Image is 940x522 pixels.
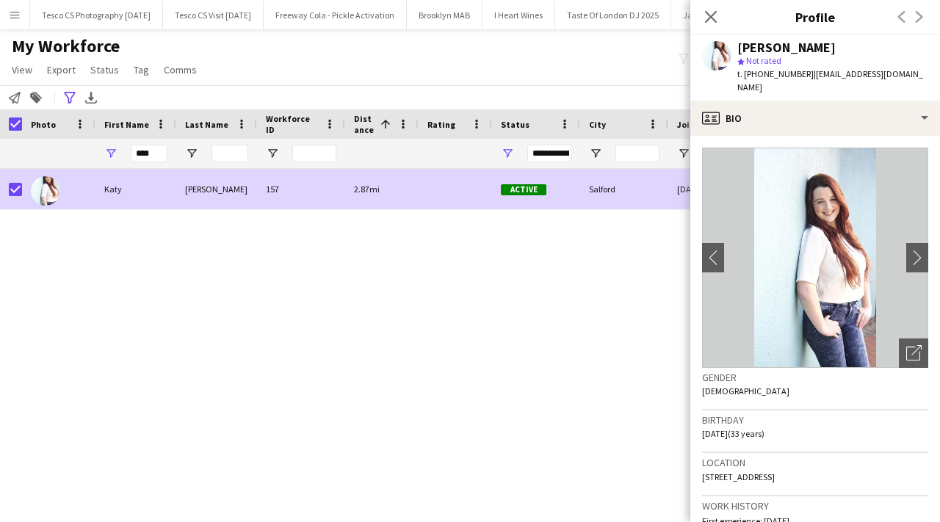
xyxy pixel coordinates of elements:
[6,89,23,106] app-action-btn: Notify workforce
[41,60,82,79] a: Export
[580,169,668,209] div: Salford
[134,63,149,76] span: Tag
[292,145,336,162] input: Workforce ID Filter Input
[104,147,117,160] button: Open Filter Menu
[615,145,659,162] input: City Filter Input
[501,184,546,195] span: Active
[31,119,56,130] span: Photo
[264,1,407,29] button: Freeway Cola - Pickle Activation
[677,119,706,130] span: Joined
[95,169,176,209] div: Katy
[61,89,79,106] app-action-btn: Advanced filters
[668,169,756,209] div: [DATE]
[211,145,248,162] input: Last Name Filter Input
[12,35,120,57] span: My Workforce
[677,147,690,160] button: Open Filter Menu
[31,176,60,206] img: Katy Delaney
[671,1,767,29] button: Jam Van Tour 2025
[702,471,775,482] span: [STREET_ADDRESS]
[407,1,482,29] button: Brooklyn MAB
[702,456,928,469] h3: Location
[555,1,671,29] button: Taste Of London DJ 2025
[90,63,119,76] span: Status
[185,119,228,130] span: Last Name
[501,119,529,130] span: Status
[737,41,836,54] div: [PERSON_NAME]
[30,1,163,29] button: Tesco CS Photography [DATE]
[84,60,125,79] a: Status
[737,68,814,79] span: t. [PHONE_NUMBER]
[257,169,345,209] div: 157
[27,89,45,106] app-action-btn: Add to tag
[482,1,555,29] button: I Heart Wines
[899,338,928,368] div: Open photos pop-in
[185,147,198,160] button: Open Filter Menu
[12,63,32,76] span: View
[266,113,319,135] span: Workforce ID
[104,119,149,130] span: First Name
[589,147,602,160] button: Open Filter Menu
[427,119,455,130] span: Rating
[6,60,38,79] a: View
[164,63,197,76] span: Comms
[690,101,940,136] div: Bio
[354,113,375,135] span: Distance
[131,145,167,162] input: First Name Filter Input
[163,1,264,29] button: Tesco CS Visit [DATE]
[702,428,764,439] span: [DATE] (33 years)
[702,148,928,368] img: Crew avatar or photo
[158,60,203,79] a: Comms
[82,89,100,106] app-action-btn: Export XLSX
[702,413,928,427] h3: Birthday
[589,119,606,130] span: City
[176,169,257,209] div: [PERSON_NAME]
[128,60,155,79] a: Tag
[690,7,940,26] h3: Profile
[354,184,380,195] span: 2.87mi
[501,147,514,160] button: Open Filter Menu
[737,68,923,93] span: | [EMAIL_ADDRESS][DOMAIN_NAME]
[47,63,76,76] span: Export
[746,55,781,66] span: Not rated
[702,371,928,384] h3: Gender
[702,499,928,512] h3: Work history
[266,147,279,160] button: Open Filter Menu
[702,385,789,396] span: [DEMOGRAPHIC_DATA]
